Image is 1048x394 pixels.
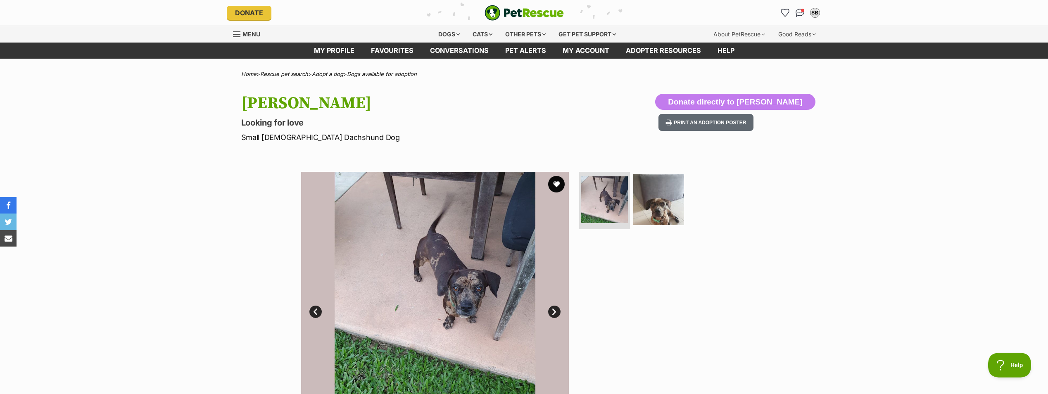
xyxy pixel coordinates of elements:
a: Prev [309,306,322,318]
a: PetRescue [485,5,564,21]
a: Menu [233,26,266,41]
span: Menu [242,31,260,38]
a: Next [548,306,561,318]
div: Get pet support [553,26,622,43]
button: favourite [548,176,565,192]
a: Favourites [363,43,422,59]
div: Other pets [499,26,551,43]
button: Print an adoption poster [658,114,753,131]
a: Donate [227,6,271,20]
h1: [PERSON_NAME] [241,94,591,113]
a: Pet alerts [497,43,554,59]
div: > > > [221,71,828,77]
img: logo-e224e6f780fb5917bec1dbf3a21bbac754714ae5b6737aabdf751b685950b380.svg [485,5,564,21]
a: Rescue pet search [260,71,308,77]
iframe: Help Scout Beacon - Open [988,353,1031,377]
a: Adopter resources [618,43,709,59]
button: Donate directly to [PERSON_NAME] [655,94,815,110]
a: Conversations [794,6,807,19]
a: Help [709,43,743,59]
ul: Account quick links [779,6,822,19]
div: About PetRescue [708,26,771,43]
p: Looking for love [241,117,591,128]
img: Photo of Sam [581,176,628,223]
div: SB [811,9,819,17]
a: conversations [422,43,497,59]
a: Home [241,71,257,77]
div: Good Reads [772,26,822,43]
a: Favourites [779,6,792,19]
a: My profile [306,43,363,59]
a: Adopt a dog [312,71,343,77]
img: chat-41dd97257d64d25036548639549fe6c8038ab92f7586957e7f3b1b290dea8141.svg [796,9,804,17]
a: My account [554,43,618,59]
a: Dogs available for adoption [347,71,417,77]
div: Dogs [433,26,466,43]
div: Cats [467,26,498,43]
button: My account [808,6,822,19]
p: Small [DEMOGRAPHIC_DATA] Dachshund Dog [241,132,591,143]
img: Photo of Sam [633,174,684,225]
